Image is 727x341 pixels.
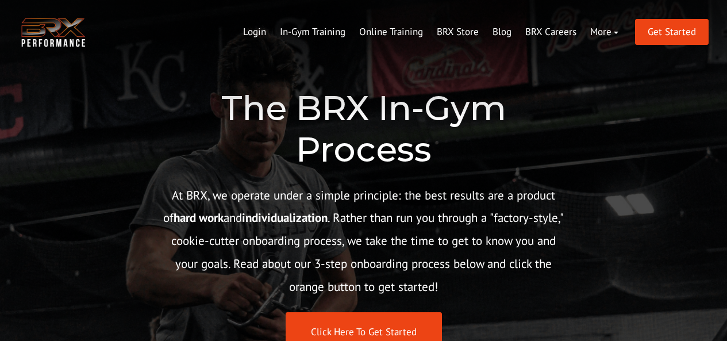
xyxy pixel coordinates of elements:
[583,18,625,46] a: More
[163,187,564,295] span: At BRX, we operate under a simple principle: the best results are a product of and . Rather than ...
[352,18,430,46] a: Online Training
[242,210,328,225] strong: individualization
[236,18,625,46] div: Navigation Menu
[221,87,506,170] span: The BRX In-Gym Process
[273,18,352,46] a: In-Gym Training
[236,18,273,46] a: Login
[635,19,709,45] a: Get Started
[486,18,518,46] a: Blog
[19,15,88,50] img: BRX Transparent Logo-2
[430,18,486,46] a: BRX Store
[518,18,583,46] a: BRX Careers
[174,210,224,225] strong: hard work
